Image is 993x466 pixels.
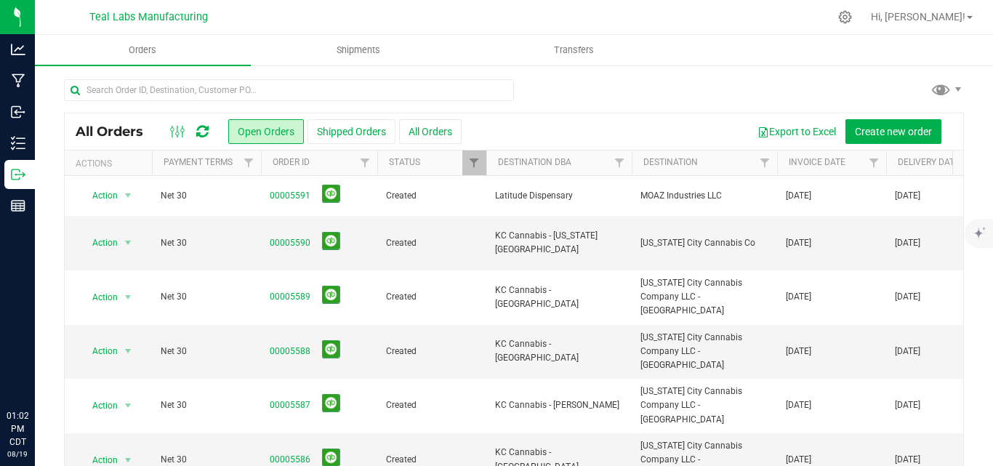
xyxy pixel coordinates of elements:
[608,150,632,175] a: Filter
[353,150,377,175] a: Filter
[495,284,623,311] span: KC Cannabis - [GEOGRAPHIC_DATA]
[895,290,920,304] span: [DATE]
[640,236,768,250] span: [US_STATE] City Cannabis Co
[161,398,252,412] span: Net 30
[11,42,25,57] inline-svg: Analytics
[119,287,137,308] span: select
[35,35,251,65] a: Orders
[79,185,118,206] span: Action
[898,157,960,167] a: Delivery Date
[270,189,310,203] a: 00005591
[89,11,208,23] span: Teal Labs Manufacturing
[79,341,118,361] span: Action
[495,398,623,412] span: KC Cannabis - [PERSON_NAME]
[748,119,845,144] button: Export to Excel
[161,236,252,250] span: Net 30
[386,189,478,203] span: Created
[789,157,845,167] a: Invoice Date
[7,409,28,449] p: 01:02 PM CDT
[498,157,571,167] a: Destination DBA
[270,290,310,304] a: 00005589
[495,229,623,257] span: KC Cannabis - [US_STATE][GEOGRAPHIC_DATA]
[845,119,941,144] button: Create new order
[640,276,768,318] span: [US_STATE] City Cannabis Company LLC - [GEOGRAPHIC_DATA]
[386,236,478,250] span: Created
[164,157,233,167] a: Payment Terms
[640,189,768,203] span: MOAZ Industries LLC
[307,119,395,144] button: Shipped Orders
[786,189,811,203] span: [DATE]
[386,290,478,304] span: Created
[251,35,467,65] a: Shipments
[836,10,854,24] div: Manage settings
[76,124,158,140] span: All Orders
[270,236,310,250] a: 00005590
[495,189,623,203] span: Latitude Dispensary
[228,119,304,144] button: Open Orders
[895,345,920,358] span: [DATE]
[643,157,698,167] a: Destination
[495,337,623,365] span: KC Cannabis - [GEOGRAPHIC_DATA]
[79,287,118,308] span: Action
[270,345,310,358] a: 00005588
[399,119,462,144] button: All Orders
[11,198,25,213] inline-svg: Reports
[895,236,920,250] span: [DATE]
[119,185,137,206] span: select
[895,189,920,203] span: [DATE]
[43,348,60,365] iframe: Resource center unread badge
[786,398,811,412] span: [DATE]
[386,398,478,412] span: Created
[161,290,252,304] span: Net 30
[79,233,118,253] span: Action
[640,331,768,373] span: [US_STATE] City Cannabis Company LLC - [GEOGRAPHIC_DATA]
[862,150,886,175] a: Filter
[273,157,310,167] a: Order ID
[79,395,118,416] span: Action
[161,189,252,203] span: Net 30
[11,167,25,182] inline-svg: Outbound
[237,150,261,175] a: Filter
[64,79,514,101] input: Search Order ID, Destination, Customer PO...
[640,385,768,427] span: [US_STATE] City Cannabis Company LLC - [GEOGRAPHIC_DATA]
[109,44,176,57] span: Orders
[270,398,310,412] a: 00005587
[855,126,932,137] span: Create new order
[317,44,400,57] span: Shipments
[11,136,25,150] inline-svg: Inventory
[7,449,28,459] p: 08/19
[466,35,682,65] a: Transfers
[534,44,614,57] span: Transfers
[15,350,58,393] iframe: Resource center
[119,395,137,416] span: select
[76,158,146,169] div: Actions
[11,73,25,88] inline-svg: Manufacturing
[786,345,811,358] span: [DATE]
[786,290,811,304] span: [DATE]
[119,233,137,253] span: select
[11,105,25,119] inline-svg: Inbound
[786,236,811,250] span: [DATE]
[895,398,920,412] span: [DATE]
[462,150,486,175] a: Filter
[753,150,777,175] a: Filter
[389,157,420,167] a: Status
[871,11,965,23] span: Hi, [PERSON_NAME]!
[161,345,252,358] span: Net 30
[119,341,137,361] span: select
[386,345,478,358] span: Created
